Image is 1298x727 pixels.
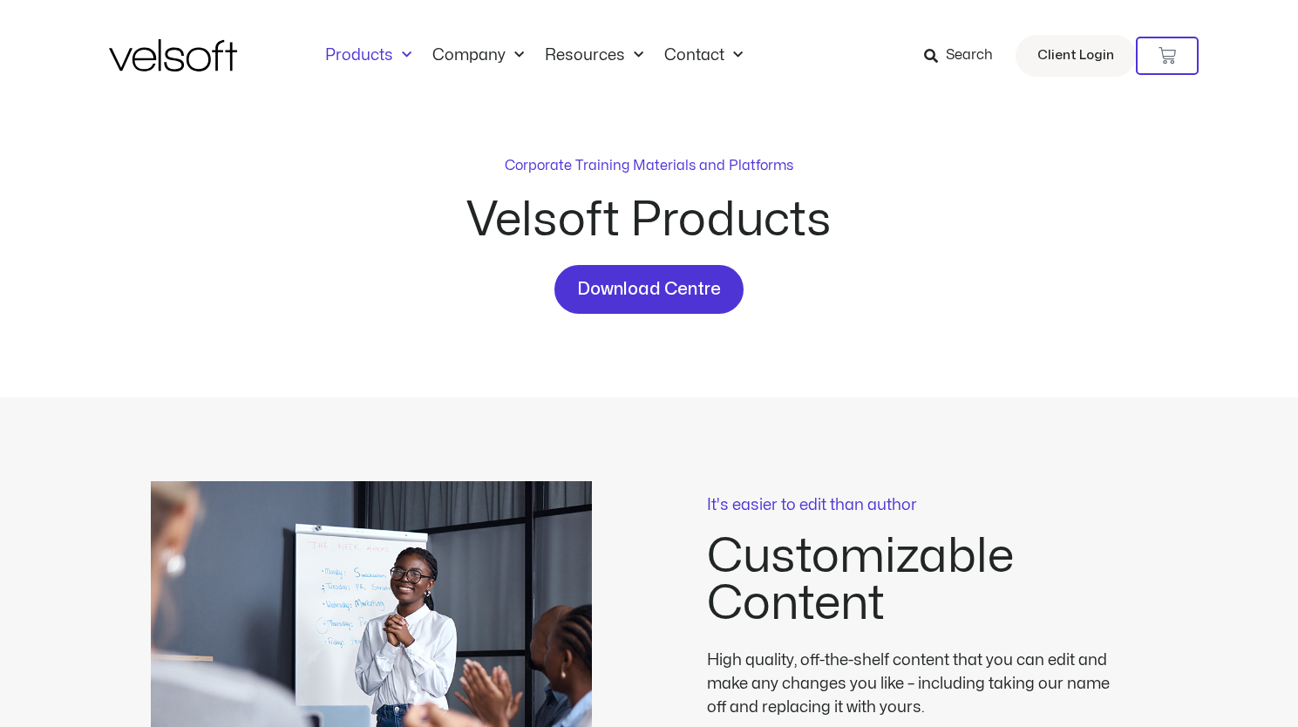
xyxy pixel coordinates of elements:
[534,46,654,65] a: ResourcesMenu Toggle
[422,46,534,65] a: CompanyMenu Toggle
[1037,44,1114,67] span: Client Login
[707,649,1125,719] div: High quality, off-the-shelf content that you can edit and make any changes you like – including t...
[1016,35,1136,77] a: Client Login
[707,498,1148,513] p: It's easier to edit than author
[109,39,237,71] img: Velsoft Training Materials
[654,46,753,65] a: ContactMenu Toggle
[707,533,1148,628] h2: Customizable Content
[554,265,744,314] a: Download Centre
[924,41,1005,71] a: Search
[336,197,963,244] h2: Velsoft Products
[946,44,993,67] span: Search
[315,46,753,65] nav: Menu
[505,155,793,176] p: Corporate Training Materials and Platforms
[577,275,721,303] span: Download Centre
[315,46,422,65] a: ProductsMenu Toggle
